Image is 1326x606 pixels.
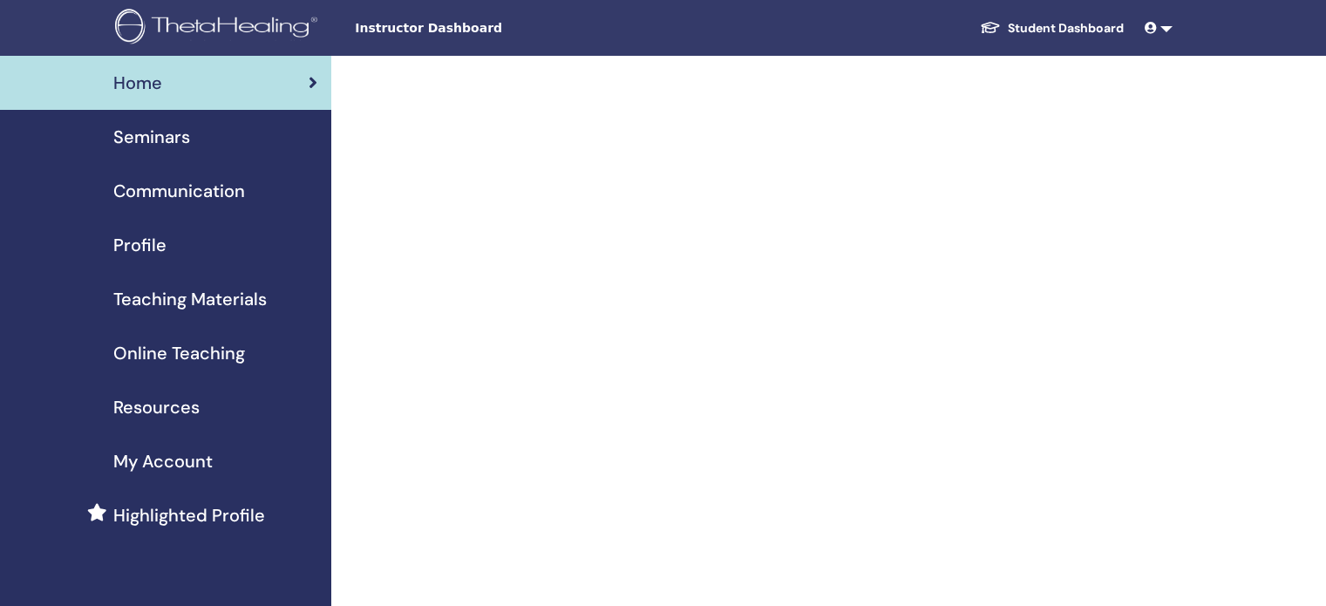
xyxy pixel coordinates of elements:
[113,502,265,528] span: Highlighted Profile
[113,232,167,258] span: Profile
[355,19,616,37] span: Instructor Dashboard
[113,286,267,312] span: Teaching Materials
[113,394,200,420] span: Resources
[113,178,245,204] span: Communication
[113,70,162,96] span: Home
[980,20,1001,35] img: graduation-cap-white.svg
[113,340,245,366] span: Online Teaching
[115,9,323,48] img: logo.png
[113,448,213,474] span: My Account
[966,12,1138,44] a: Student Dashboard
[113,124,190,150] span: Seminars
